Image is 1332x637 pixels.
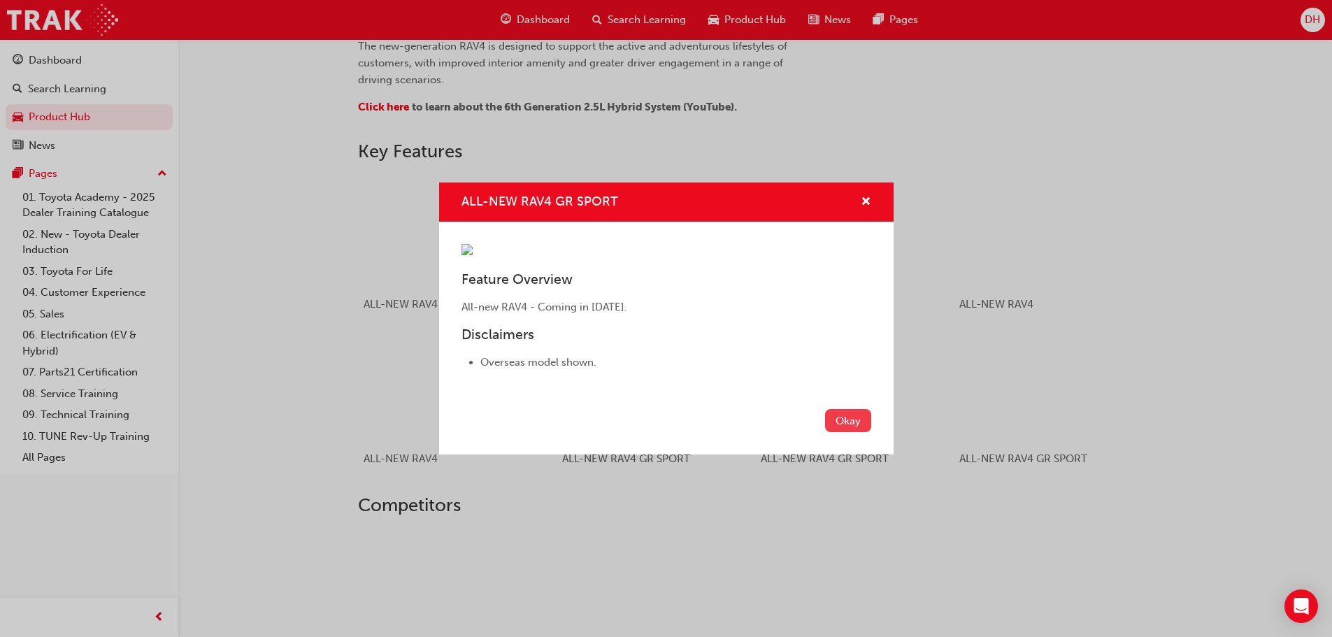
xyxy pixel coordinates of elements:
[825,409,871,432] button: Okay
[1284,589,1318,623] div: Open Intercom Messenger
[480,355,871,371] li: Overseas model shown.
[861,196,871,209] span: cross-icon
[461,194,618,209] span: ALL-NEW RAV4 GR SPORT
[461,244,473,255] img: 999f075a-6e0d-4086-9c3b-886d571d81a8.png
[861,194,871,211] button: cross-icon
[439,182,894,455] div: ALL-NEW RAV4 GR SPORT
[461,327,871,343] h3: Disclaimers
[461,271,871,287] h3: Feature Overview
[461,301,627,313] span: All-new RAV4 - Coming in [DATE].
